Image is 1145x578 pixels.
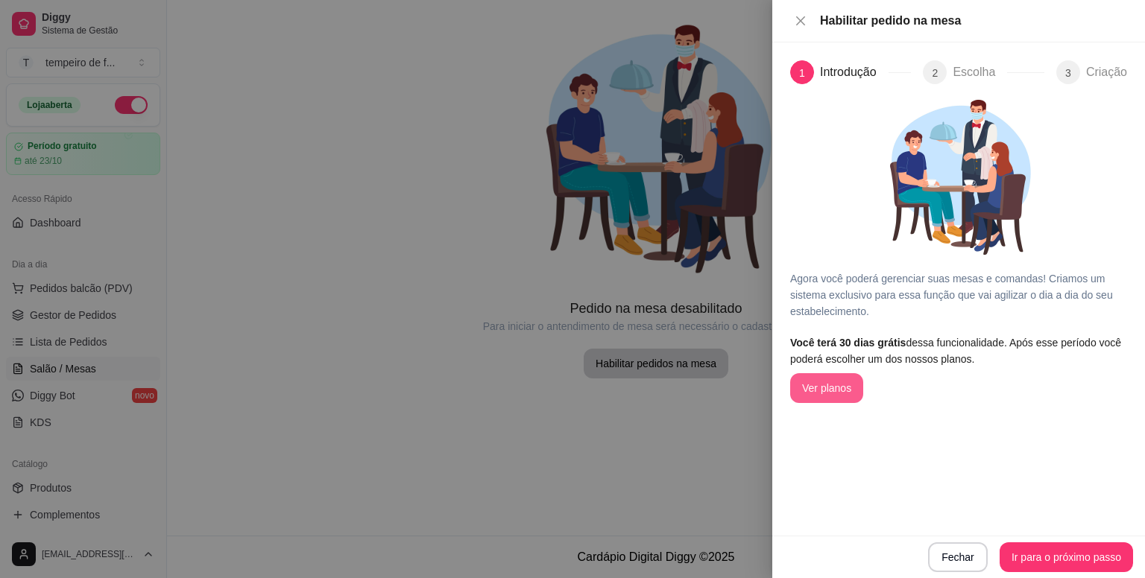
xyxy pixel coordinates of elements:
button: Fechar [928,542,988,572]
span: 2 [933,67,939,79]
div: Habilitar pedido na mesa [820,12,1127,30]
article: Agora você poderá gerenciar suas mesas e comandas! Criamos um sistema exclusivo para essa função ... [790,270,1127,320]
span: Você terá 30 dias grátis [790,337,906,349]
div: Criação [1086,60,1127,84]
img: Garçonete [865,84,1052,270]
a: Ver planos [790,382,863,394]
button: Ir para o próximo passo [1000,542,1133,572]
div: Introdução [820,60,889,84]
button: Close [790,14,811,28]
span: close [795,15,807,27]
span: 3 [1065,67,1071,79]
article: dessa funcionalidade. Após esse período você poderá escolher um dos nossos planos. [790,334,1127,367]
span: 1 [799,67,805,79]
button: Ver planos [790,373,863,403]
div: Escolha [953,60,1007,84]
